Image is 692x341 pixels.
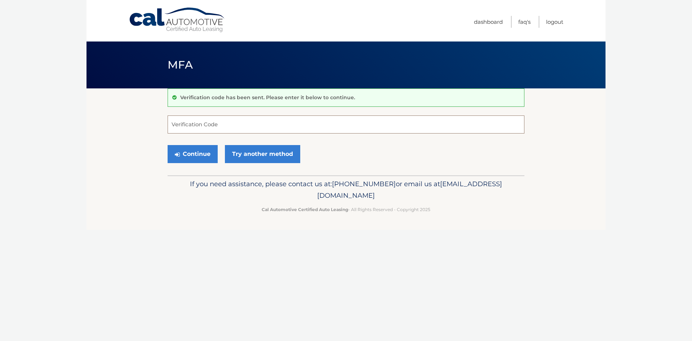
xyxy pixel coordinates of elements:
a: FAQ's [518,16,531,28]
strong: Cal Automotive Certified Auto Leasing [262,207,348,212]
button: Continue [168,145,218,163]
a: Logout [546,16,563,28]
p: If you need assistance, please contact us at: or email us at [172,178,520,201]
span: [PHONE_NUMBER] [332,180,396,188]
a: Try another method [225,145,300,163]
a: Dashboard [474,16,503,28]
p: - All Rights Reserved - Copyright 2025 [172,206,520,213]
p: Verification code has been sent. Please enter it below to continue. [180,94,355,101]
a: Cal Automotive [129,7,226,33]
input: Verification Code [168,115,524,134]
span: MFA [168,58,193,71]
span: [EMAIL_ADDRESS][DOMAIN_NAME] [317,180,502,200]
